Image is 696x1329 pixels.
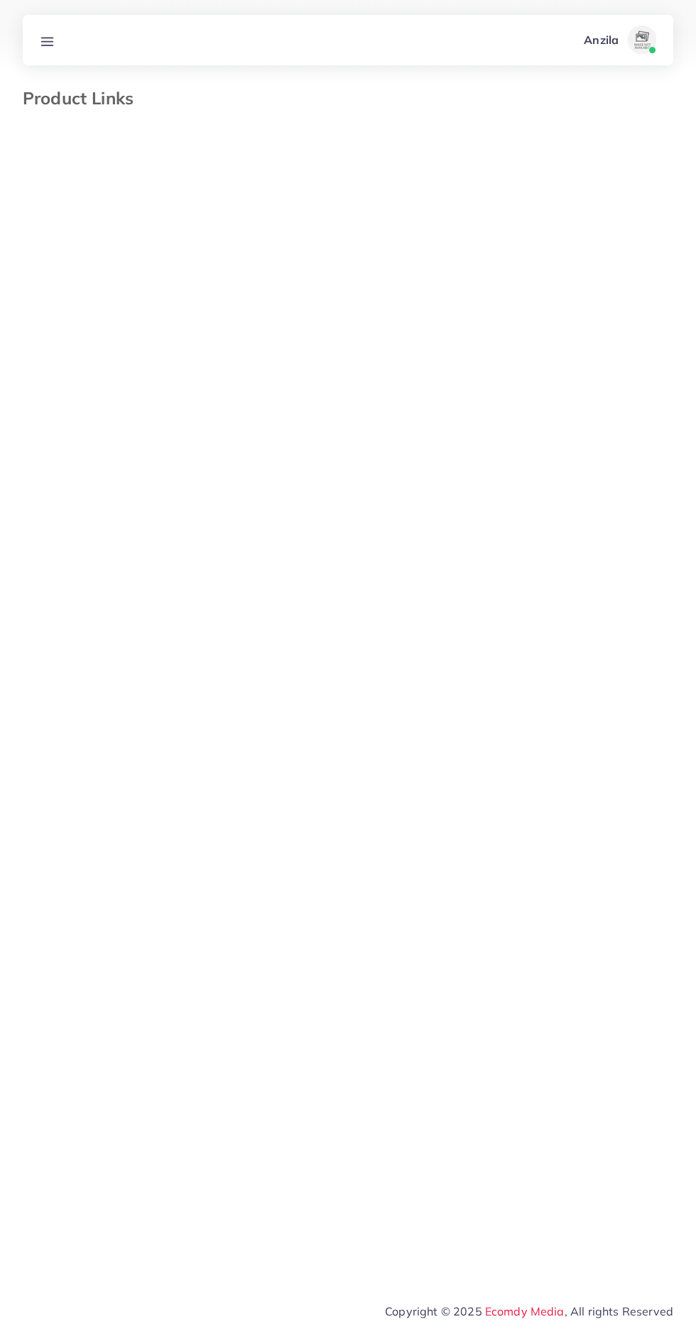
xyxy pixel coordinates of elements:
[565,1303,673,1320] span: , All rights Reserved
[584,31,619,48] p: Anzila
[23,88,145,109] h3: Product Links
[576,26,662,54] a: Anzilaavatar
[485,1304,565,1318] a: Ecomdy Media
[385,1303,673,1320] span: Copyright © 2025
[628,26,656,54] img: avatar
